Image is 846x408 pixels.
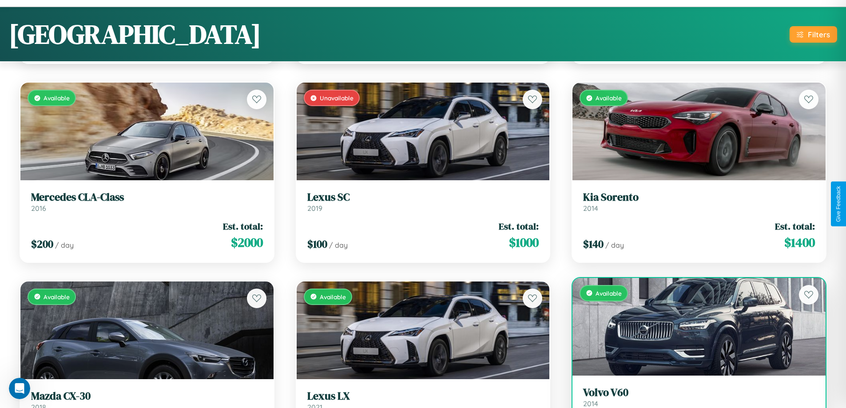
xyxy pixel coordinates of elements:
[55,241,74,250] span: / day
[9,378,30,399] iframe: Intercom live chat
[307,204,322,213] span: 2019
[31,191,263,213] a: Mercedes CLA-Class2016
[596,289,622,297] span: Available
[583,204,598,213] span: 2014
[509,234,539,251] span: $ 1000
[583,191,815,204] h3: Kia Sorento
[835,186,842,222] div: Give Feedback
[329,241,348,250] span: / day
[605,241,624,250] span: / day
[583,191,815,213] a: Kia Sorento2014
[583,386,815,399] h3: Volvo V60
[9,16,261,52] h1: [GEOGRAPHIC_DATA]
[307,390,539,403] h3: Lexus LX
[307,191,539,204] h3: Lexus SC
[583,399,598,408] span: 2014
[307,237,327,251] span: $ 100
[31,204,46,213] span: 2016
[596,94,622,102] span: Available
[44,293,70,301] span: Available
[31,237,53,251] span: $ 200
[307,191,539,213] a: Lexus SC2019
[223,220,263,233] span: Est. total:
[784,234,815,251] span: $ 1400
[499,220,539,233] span: Est. total:
[31,191,263,204] h3: Mercedes CLA-Class
[44,94,70,102] span: Available
[583,237,604,251] span: $ 140
[31,390,263,403] h3: Mazda CX-30
[320,293,346,301] span: Available
[231,234,263,251] span: $ 2000
[790,26,837,43] button: Filters
[583,386,815,408] a: Volvo V602014
[775,220,815,233] span: Est. total:
[808,30,830,39] div: Filters
[320,94,353,102] span: Unavailable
